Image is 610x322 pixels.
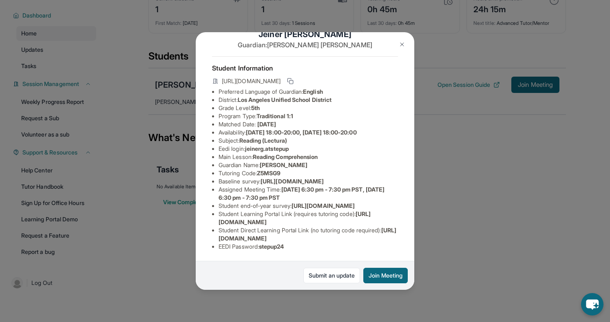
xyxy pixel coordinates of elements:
span: [URL][DOMAIN_NAME] [292,202,355,209]
li: Assigned Meeting Time : [219,185,398,202]
span: [URL][DOMAIN_NAME] [261,178,324,185]
p: Guardian: [PERSON_NAME] [PERSON_NAME] [212,40,398,50]
li: Tutoring Code : [219,169,398,177]
span: Reading (Lectura) [239,137,287,144]
span: English [303,88,323,95]
img: Close Icon [399,41,405,48]
span: [DATE] 6:30 pm - 7:30 pm PST, [DATE] 6:30 pm - 7:30 pm PST [219,186,385,201]
li: Student end-of-year survey : [219,202,398,210]
li: Student Direct Learning Portal Link (no tutoring code required) : [219,226,398,243]
li: Grade Level: [219,104,398,112]
span: Z5MSG9 [257,170,281,176]
span: [PERSON_NAME] [260,161,307,168]
li: Preferred Language of Guardian: [219,88,398,96]
li: Matched Date: [219,120,398,128]
span: [DATE] 18:00-20:00, [DATE] 18:00-20:00 [246,129,357,136]
span: [URL][DOMAIN_NAME] [222,77,281,85]
li: Baseline survey : [219,177,398,185]
span: Reading Comprehension [253,153,318,160]
a: Submit an update [303,268,360,283]
li: District: [219,96,398,104]
li: Subject : [219,137,398,145]
h4: Student Information [212,63,398,73]
span: Los Angeles Unified School District [238,96,332,103]
span: stepup24 [259,243,284,250]
li: EEDI Password : [219,243,398,251]
span: 5th [251,104,260,111]
button: chat-button [581,293,603,315]
button: Copy link [285,76,295,86]
li: Main Lesson : [219,153,398,161]
span: jeinerg.atstepup [245,145,289,152]
span: [DATE] [257,121,276,128]
li: Student Learning Portal Link (requires tutoring code) : [219,210,398,226]
span: Traditional 1:1 [256,112,293,119]
h1: Jeiner [PERSON_NAME] [212,29,398,40]
li: Availability: [219,128,398,137]
li: Guardian Name : [219,161,398,169]
li: Program Type: [219,112,398,120]
button: Join Meeting [363,268,408,283]
li: Eedi login : [219,145,398,153]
